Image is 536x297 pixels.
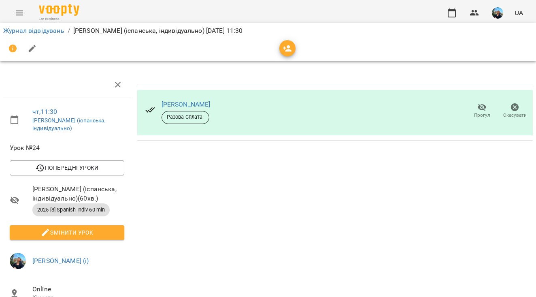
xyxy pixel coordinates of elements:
[32,117,106,132] a: [PERSON_NAME] (іспанська, індивідуально)
[511,5,526,20] button: UA
[162,100,211,108] a: [PERSON_NAME]
[10,225,124,240] button: Змінити урок
[492,7,503,19] img: 2af6091e25fda313b10444cbfb289e4d.jpg
[39,17,79,22] span: For Business
[32,284,124,294] span: Online
[32,257,89,265] a: [PERSON_NAME] (і)
[68,26,70,36] li: /
[498,100,531,122] button: Скасувати
[515,9,523,17] span: UA
[32,184,124,203] span: [PERSON_NAME] (іспанська, індивідуально) ( 60 хв. )
[10,143,124,153] span: Урок №24
[73,26,243,36] p: [PERSON_NAME] (іспанська, індивідуально) [DATE] 11:30
[10,160,124,175] button: Попередні уроки
[16,163,118,173] span: Попередні уроки
[3,26,533,36] nav: breadcrumb
[3,27,64,34] a: Журнал відвідувань
[162,113,209,121] span: Разова Сплата
[474,112,490,119] span: Прогул
[10,253,26,269] img: 2af6091e25fda313b10444cbfb289e4d.jpg
[32,108,57,115] a: чт , 11:30
[503,112,527,119] span: Скасувати
[16,228,118,237] span: Змінити урок
[39,4,79,16] img: Voopty Logo
[32,206,110,214] span: 2025 [8] Spanish Indiv 60 min
[466,100,498,122] button: Прогул
[10,3,29,23] button: Menu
